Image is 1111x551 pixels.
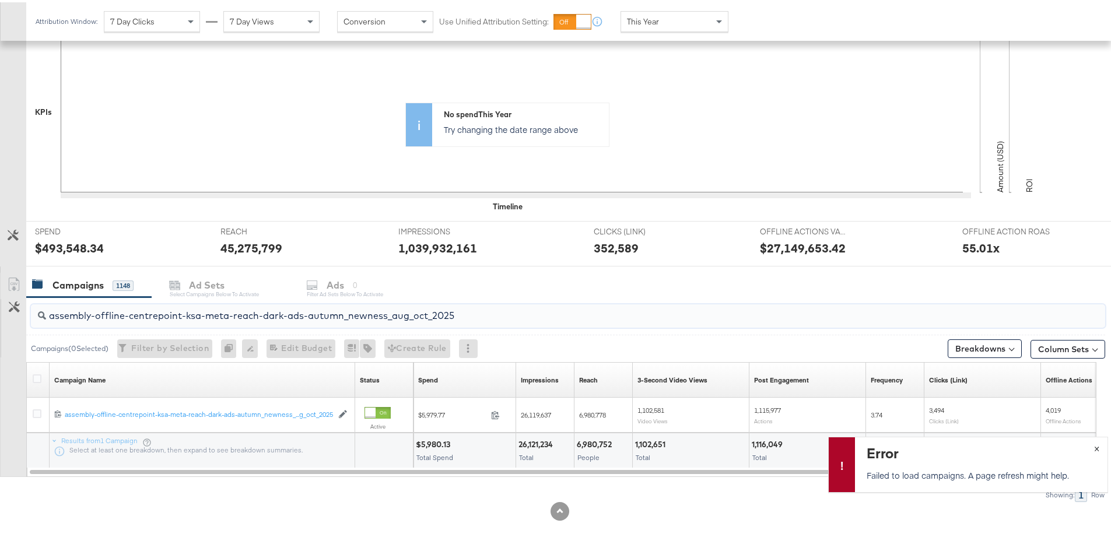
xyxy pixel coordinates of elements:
div: 352,589 [594,237,639,254]
div: 1,116,049 [752,437,786,448]
span: 6,980,778 [579,408,606,417]
button: Column Sets [1031,338,1105,356]
p: Try changing the date range above [444,121,603,133]
a: assembly-offline-centrepoint-ksa-meta-reach-dark-ads-autumn_newness_...g_oct_2025 [65,408,332,417]
div: $5,980.13 [416,437,454,448]
a: The number of actions related to your Page's posts as a result of your ad. [754,373,809,382]
a: The total amount spent to date. [418,373,438,382]
span: 7 Day Views [230,14,274,24]
span: 4,019 [1046,403,1061,412]
div: Frequency [871,373,903,382]
div: 26,121,234 [518,437,556,448]
span: 7 Day Clicks [110,14,155,24]
div: Status [360,373,380,382]
span: 26,119,637 [521,408,551,417]
span: 1,115,977 [754,403,781,412]
div: 55.01x [962,237,1000,254]
button: Breakdowns [948,337,1022,356]
button: × [1086,435,1108,456]
span: REACH [220,224,308,235]
label: Use Unified Attribution Setting: [439,14,549,25]
div: $27,149,653.42 [760,237,846,254]
div: 45,275,799 [220,237,282,254]
span: 3,494 [929,403,944,412]
a: The number of people your ad was served to. [579,373,598,382]
div: assembly-offline-centrepoint-ksa-meta-reach-dark-ads-autumn_newness_...g_oct_2025 [65,408,332,417]
sub: Actions [754,415,773,422]
div: No spend This Year [444,107,603,118]
span: Total Spend [416,451,453,459]
div: Error [867,441,1093,460]
div: Post Engagement [754,373,809,382]
div: 1,039,932,161 [398,237,477,254]
a: Shows the current state of your Ad Campaign. [360,373,380,382]
a: Your campaign name. [54,373,106,382]
span: Total [636,451,650,459]
div: Campaign Name [54,373,106,382]
a: The average number of times your ad was served to each person. [871,373,903,382]
a: The number of times your ad was served. On mobile apps an ad is counted as served the first time ... [521,373,559,382]
div: 1148 [113,278,134,289]
input: Search Campaigns by Name, ID or Objective [46,297,1007,320]
div: Offline Actions [1046,373,1092,382]
span: × [1094,438,1099,452]
div: Spend [418,373,438,382]
a: Offline Actions. [1046,373,1092,382]
p: Failed to load campaigns. A page refresh might help. [867,467,1093,479]
div: 6,980,752 [577,437,615,448]
span: 3.74 [871,408,882,417]
sub: Offline Actions [1046,415,1081,422]
div: Impressions [521,373,559,382]
div: 1,102,651 [635,437,669,448]
span: 1,102,581 [637,403,664,412]
span: Total [752,451,767,459]
div: Reach [579,373,598,382]
span: Total [519,451,534,459]
a: The number of clicks on links appearing on your ad or Page that direct people to your sites off F... [929,373,968,382]
span: Conversion [344,14,385,24]
sub: Clicks (Link) [929,415,959,422]
label: Active [365,420,391,428]
div: Campaigns ( 0 Selected) [31,341,108,352]
sub: Video Views [637,415,668,422]
div: Attribution Window: [35,15,98,23]
div: 0 [221,337,242,356]
span: OFFLINE ACTION ROAS [962,224,1050,235]
span: SPEND [35,224,122,235]
div: Campaigns [52,276,104,290]
span: OFFLINE ACTIONS VALUE [760,224,847,235]
a: The number of times your video was viewed for 3 seconds or more. [637,373,707,382]
div: 3-Second Video Views [637,373,707,382]
div: $493,548.34 [35,237,104,254]
span: IMPRESSIONS [398,224,486,235]
span: CLICKS (LINK) [594,224,681,235]
span: People [577,451,600,459]
span: This Year [627,14,659,24]
div: Clicks (Link) [929,373,968,382]
span: $5,979.77 [418,408,486,417]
